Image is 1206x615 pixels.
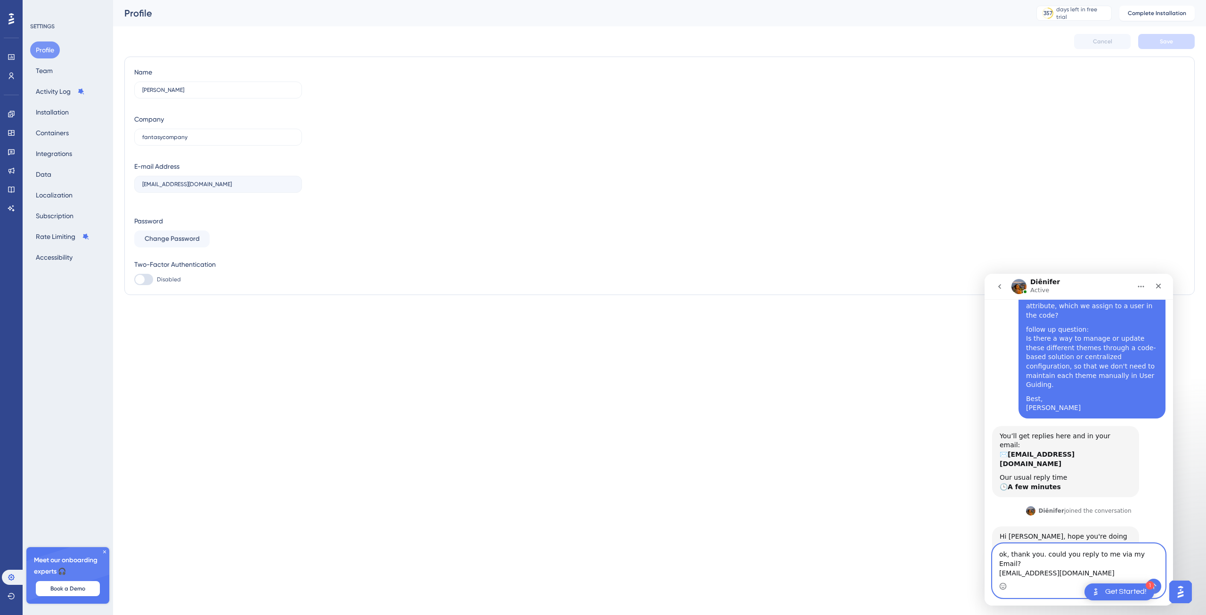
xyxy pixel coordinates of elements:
[1043,9,1052,17] div: 357
[157,276,181,283] span: Disabled
[8,253,155,305] div: Hi [PERSON_NAME], hope you're doing well! 😊
[1119,6,1195,21] button: Complete Installation
[8,152,155,224] div: You’ll get replies here and in your email:✉️[EMAIL_ADDRESS][DOMAIN_NAME]Our usual reply time🕒A fe...
[30,23,106,30] div: SETTINGS
[1090,586,1101,598] img: launcher-image-alternative-text
[1146,581,1154,590] div: 1
[54,233,147,241] div: joined the conversation
[36,581,100,596] button: Book a Demo
[30,166,57,183] button: Data
[54,234,80,240] b: Diênifer
[142,87,294,93] input: Name Surname
[8,152,181,231] div: UG says…
[8,270,180,305] textarea: Message…
[8,253,181,326] div: Diênifer says…
[134,230,210,247] button: Change Password
[15,258,147,277] div: Hi [PERSON_NAME], hope you're doing well! 😊
[23,209,76,217] b: A few minutes
[1056,6,1108,21] div: days left in free trial
[15,309,22,316] button: Emoji picker
[15,177,90,194] b: [EMAIL_ADDRESS][DOMAIN_NAME]
[1160,38,1173,45] span: Save
[124,7,1013,20] div: Profile
[134,259,302,270] div: Two-Factor Authentication
[30,249,78,266] button: Accessibility
[30,124,74,141] button: Containers
[1074,34,1131,49] button: Cancel
[8,231,181,253] div: Diênifer says…
[30,228,95,245] button: Rate Limiting
[1084,583,1154,600] div: Open Get Started! checklist, remaining modules: 1
[34,555,102,577] span: Meet our onboarding experts 🎧
[985,274,1173,606] iframe: Intercom live chat
[50,585,85,592] span: Book a Demo
[134,114,164,125] div: Company
[41,51,173,116] div: follow up question: Is there a way to manage or update these different themes through a code-base...
[15,199,147,218] div: Our usual reply time 🕒
[41,121,173,139] div: Best, [PERSON_NAME]
[142,134,294,140] input: Company Name
[41,232,51,242] img: Profile image for Diênifer
[1138,34,1195,49] button: Save
[1105,587,1147,597] div: Get Started!
[30,207,79,224] button: Subscription
[30,62,58,79] button: Team
[1128,9,1186,17] span: Complete Installation
[134,215,302,227] div: Password
[1166,578,1195,606] iframe: UserGuiding AI Assistant Launcher
[145,233,200,245] span: Change Password
[1093,38,1112,45] span: Cancel
[15,158,147,195] div: You’ll get replies here and in your email: ✉️
[134,66,152,78] div: Name
[30,104,74,121] button: Installation
[162,305,177,320] button: Send a message…
[142,181,294,188] input: E-mail Address
[30,83,90,100] button: Activity Log
[30,41,60,58] button: Profile
[134,161,179,172] div: E-mail Address
[30,187,78,204] button: Localization
[30,145,78,162] button: Integrations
